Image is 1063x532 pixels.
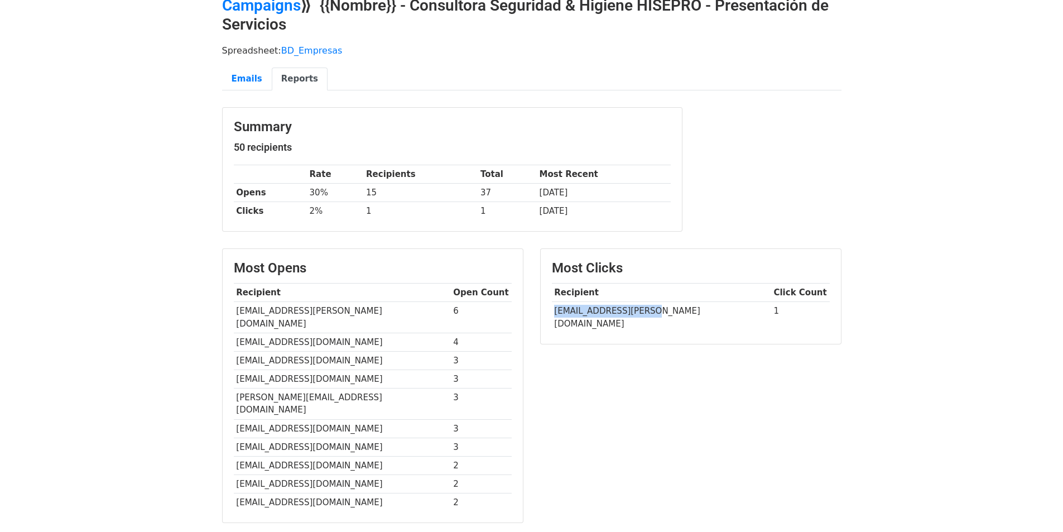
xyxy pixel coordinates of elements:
[234,351,451,370] td: [EMAIL_ADDRESS][DOMAIN_NAME]
[234,456,451,475] td: [EMAIL_ADDRESS][DOMAIN_NAME]
[234,419,451,438] td: [EMAIL_ADDRESS][DOMAIN_NAME]
[234,202,307,221] th: Clicks
[537,202,671,221] td: [DATE]
[478,202,537,221] td: 1
[272,68,328,90] a: Reports
[234,389,451,420] td: [PERSON_NAME][EMAIL_ADDRESS][DOMAIN_NAME]
[281,45,343,56] a: BD_Empresas
[1007,478,1063,532] iframe: Chat Widget
[537,184,671,202] td: [DATE]
[451,302,512,333] td: 6
[307,165,364,184] th: Rate
[1007,478,1063,532] div: Widget de chat
[234,184,307,202] th: Opens
[771,302,830,333] td: 1
[451,333,512,351] td: 4
[234,302,451,333] td: [EMAIL_ADDRESS][PERSON_NAME][DOMAIN_NAME]
[552,260,830,276] h3: Most Clicks
[234,260,512,276] h3: Most Opens
[363,165,478,184] th: Recipients
[771,284,830,302] th: Click Count
[451,456,512,475] td: 2
[451,438,512,456] td: 3
[234,438,451,456] td: [EMAIL_ADDRESS][DOMAIN_NAME]
[451,493,512,512] td: 2
[451,475,512,493] td: 2
[234,141,671,154] h5: 50 recipients
[234,493,451,512] td: [EMAIL_ADDRESS][DOMAIN_NAME]
[451,389,512,420] td: 3
[363,202,478,221] td: 1
[478,184,537,202] td: 37
[222,45,841,56] p: Spreadsheet:
[537,165,671,184] th: Most Recent
[363,184,478,202] td: 15
[307,202,364,221] td: 2%
[234,119,671,135] h3: Summary
[234,333,451,351] td: [EMAIL_ADDRESS][DOMAIN_NAME]
[234,284,451,302] th: Recipient
[307,184,364,202] td: 30%
[451,419,512,438] td: 3
[451,370,512,389] td: 3
[451,284,512,302] th: Open Count
[552,302,771,333] td: [EMAIL_ADDRESS][PERSON_NAME][DOMAIN_NAME]
[552,284,771,302] th: Recipient
[234,370,451,389] td: [EMAIL_ADDRESS][DOMAIN_NAME]
[234,475,451,493] td: [EMAIL_ADDRESS][DOMAIN_NAME]
[451,351,512,370] td: 3
[222,68,272,90] a: Emails
[478,165,537,184] th: Total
